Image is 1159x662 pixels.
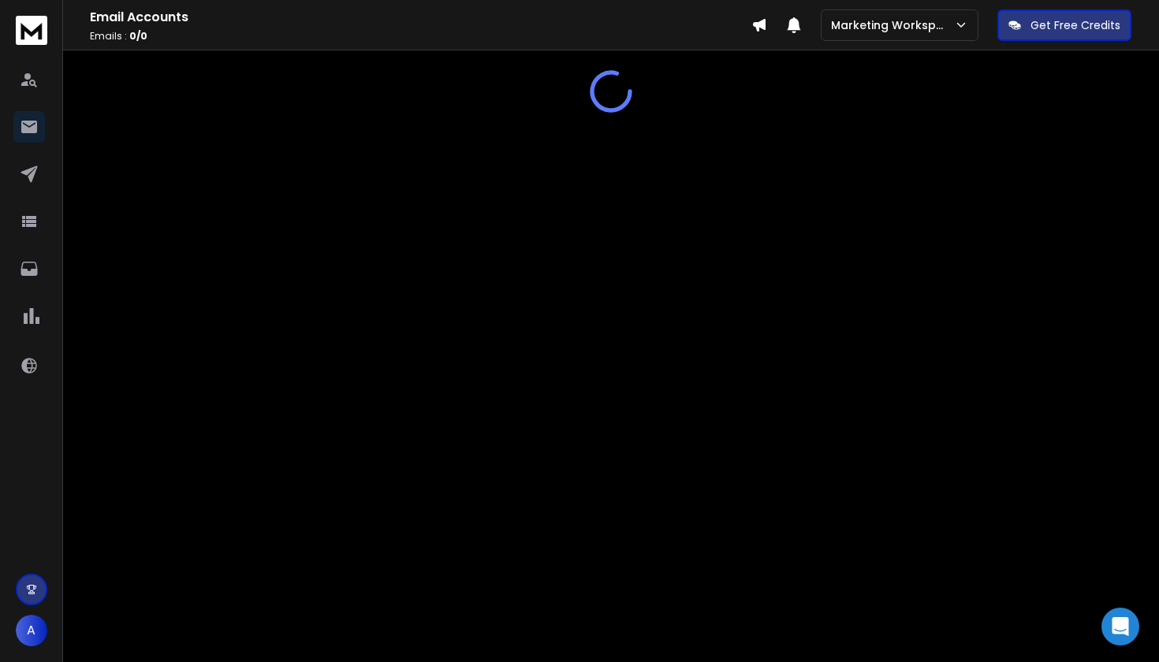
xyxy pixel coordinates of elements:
[16,615,47,646] button: A
[997,9,1131,41] button: Get Free Credits
[90,8,751,27] h1: Email Accounts
[90,30,751,43] p: Emails :
[16,16,47,45] img: logo
[1101,608,1139,645] div: Open Intercom Messenger
[831,17,954,33] p: Marketing Workspace
[129,29,147,43] span: 0 / 0
[1030,17,1120,33] p: Get Free Credits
